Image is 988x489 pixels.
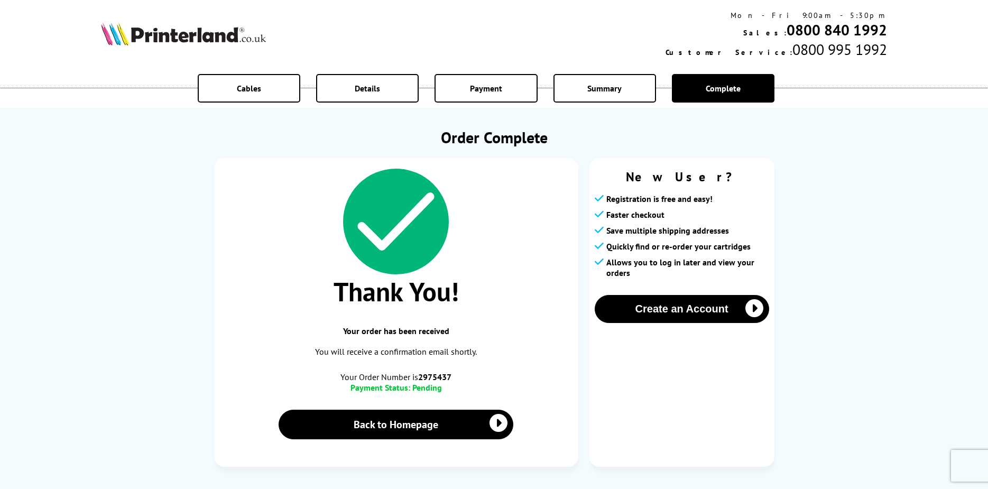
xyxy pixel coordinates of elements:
span: Sales: [743,28,787,38]
span: Faster checkout [606,209,664,220]
span: 0800 995 1992 [792,40,887,59]
b: 2975437 [418,372,451,382]
span: Quickly find or re-order your cartridges [606,241,751,252]
span: Your Order Number is [225,372,568,382]
span: Payment Status: [350,382,410,393]
span: Allows you to log in later and view your orders [606,257,769,278]
p: You will receive a confirmation email shortly. [225,345,568,359]
span: Summary [587,83,622,94]
img: Printerland Logo [101,22,266,45]
span: Your order has been received [225,326,568,336]
span: Cables [237,83,261,94]
div: Mon - Fri 9:00am - 5:30pm [666,11,887,20]
a: 0800 840 1992 [787,20,887,40]
span: Save multiple shipping addresses [606,225,729,236]
span: Complete [706,83,741,94]
span: Customer Service: [666,48,792,57]
span: Payment [470,83,502,94]
span: New User? [595,169,769,185]
span: Details [355,83,380,94]
span: Thank You! [225,274,568,309]
button: Create an Account [595,295,769,323]
span: Pending [412,382,442,393]
h1: Order Complete [214,127,774,147]
a: Back to Homepage [279,410,514,439]
span: Registration is free and easy! [606,193,713,204]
